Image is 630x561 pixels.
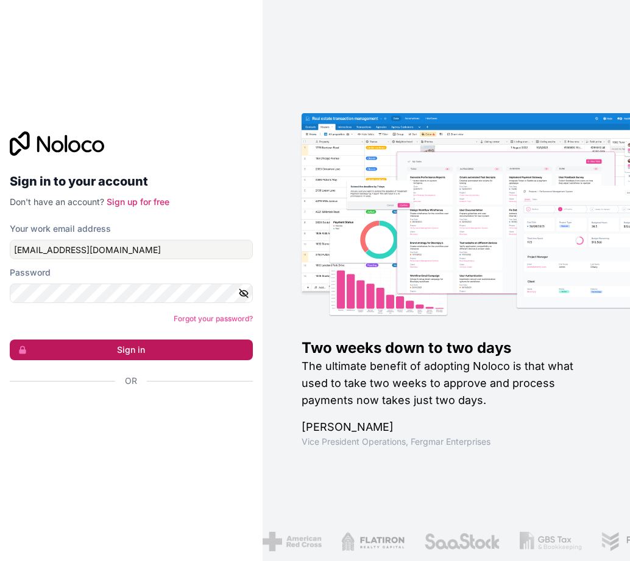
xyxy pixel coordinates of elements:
[107,197,169,207] a: Sign up for free
[381,532,458,551] img: /assets/saastock-C6Zbiodz.png
[10,223,111,235] label: Your work email address
[10,197,104,207] span: Don't have an account?
[10,267,51,279] label: Password
[477,532,539,551] img: /assets/gbstax-C-GtDUiK.png
[302,419,591,436] h1: [PERSON_NAME]
[10,340,253,360] button: Sign in
[220,532,279,551] img: /assets/american-red-cross-BAupjrZR.png
[302,338,591,358] h1: Two weeks down to two days
[4,400,259,427] iframe: Google 계정으로 로그인 버튼
[302,436,591,448] h1: Vice President Operations , Fergmar Enterprises
[10,284,253,303] input: Password
[10,170,253,192] h2: Sign in to your account
[174,314,253,323] a: Forgot your password?
[299,532,362,551] img: /assets/flatiron-C8eUkumj.png
[125,375,137,387] span: Or
[302,358,591,409] h2: The ultimate benefit of adopting Noloco is that what used to take two weeks to approve and proces...
[10,240,253,259] input: Email address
